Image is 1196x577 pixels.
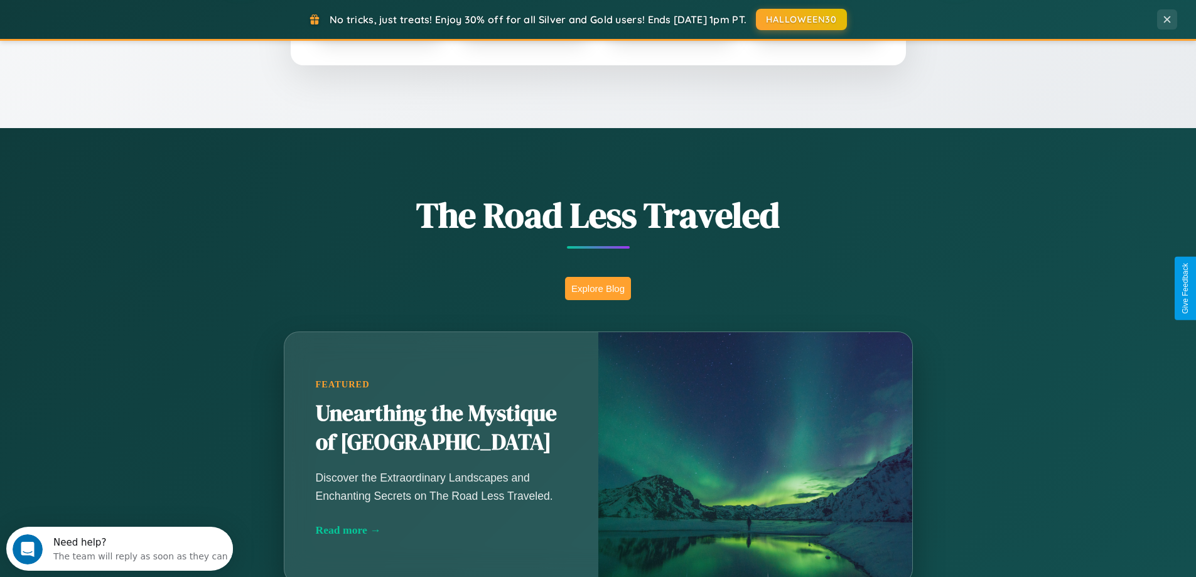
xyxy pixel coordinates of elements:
div: Read more → [316,524,567,537]
button: HALLOWEEN30 [756,9,847,30]
div: The team will reply as soon as they can [47,21,222,34]
div: Open Intercom Messenger [5,5,234,40]
span: No tricks, just treats! Enjoy 30% off for all Silver and Gold users! Ends [DATE] 1pm PT. [330,13,746,26]
h1: The Road Less Traveled [222,191,975,239]
iframe: Intercom live chat discovery launcher [6,527,233,571]
div: Featured [316,379,567,390]
button: Explore Blog [565,277,631,300]
p: Discover the Extraordinary Landscapes and Enchanting Secrets on The Road Less Traveled. [316,469,567,504]
iframe: Intercom live chat [13,534,43,564]
div: Need help? [47,11,222,21]
div: Give Feedback [1181,263,1190,314]
h2: Unearthing the Mystique of [GEOGRAPHIC_DATA] [316,399,567,457]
